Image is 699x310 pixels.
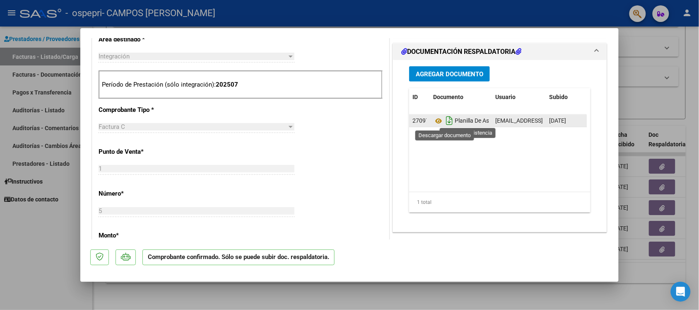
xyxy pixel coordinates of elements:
[433,118,509,124] span: Planilla De Asistencia
[216,81,238,88] strong: 202507
[99,231,184,240] p: Monto
[393,60,607,232] div: DOCUMENTACIÓN RESPALDATORIA
[99,105,184,115] p: Comprobante Tipo *
[444,114,455,127] i: Descargar documento
[99,53,130,60] span: Integración
[546,88,587,106] datatable-header-cell: Subido
[416,70,483,78] span: Agregar Documento
[409,88,430,106] datatable-header-cell: ID
[549,94,568,100] span: Subido
[142,249,335,266] p: Comprobante confirmado. Sólo se puede subir doc. respaldatoria.
[99,147,184,157] p: Punto de Venta
[409,192,591,213] div: 1 total
[495,117,636,124] span: [EMAIL_ADDRESS][DOMAIN_NAME] - [PERSON_NAME]
[412,117,429,124] span: 27097
[401,47,521,57] h1: DOCUMENTACIÓN RESPALDATORIA
[99,123,125,131] span: Factura C
[412,94,418,100] span: ID
[671,282,691,302] div: Open Intercom Messenger
[495,94,516,100] span: Usuario
[433,94,463,100] span: Documento
[492,88,546,106] datatable-header-cell: Usuario
[99,189,184,199] p: Número
[430,88,492,106] datatable-header-cell: Documento
[102,80,379,90] p: Período de Prestación (sólo integración):
[409,66,490,82] button: Agregar Documento
[99,35,184,44] p: Area destinado *
[393,44,607,60] mat-expansion-panel-header: DOCUMENTACIÓN RESPALDATORIA
[549,117,566,124] span: [DATE]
